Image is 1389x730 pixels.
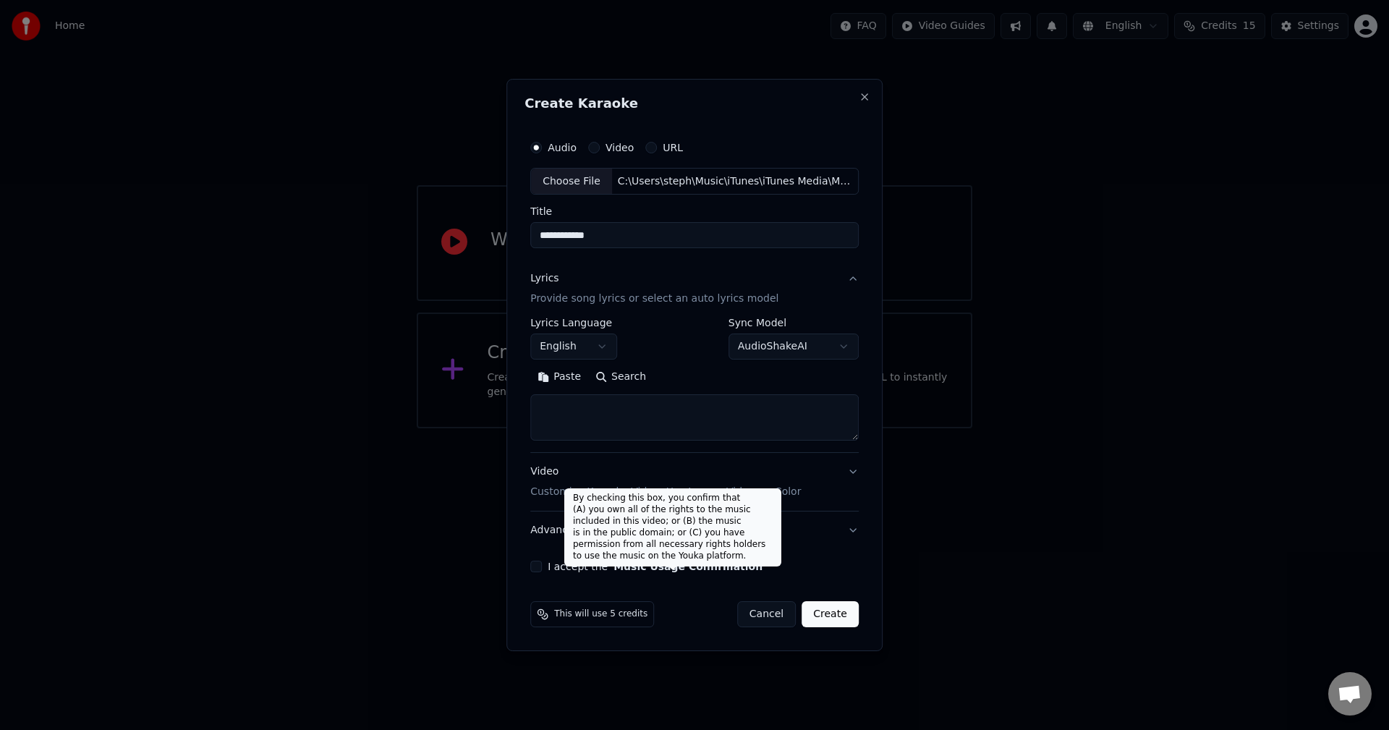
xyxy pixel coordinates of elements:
[613,561,763,572] button: I accept the
[530,318,617,328] label: Lyrics Language
[554,608,647,620] span: This will use 5 credits
[612,174,858,189] div: C:\Users\steph\Music\iTunes\iTunes Media\Music\DC Talk\Intermission_ The Greatest Hits\08 In the ...
[530,318,859,453] div: LyricsProvide song lyrics or select an auto lyrics model
[530,272,558,287] div: Lyrics
[530,292,778,307] p: Provide song lyrics or select an auto lyrics model
[564,488,781,566] div: By checking this box, you confirm that (A) you own all of the rights to the music included in thi...
[530,454,859,512] button: VideoCustomize Karaoke Video: Use Image, Video, or Color
[531,169,612,195] div: Choose File
[737,601,796,627] button: Cancel
[548,561,763,572] label: I accept the
[606,143,634,153] label: Video
[802,601,859,627] button: Create
[729,318,859,328] label: Sync Model
[530,260,859,318] button: LyricsProvide song lyrics or select an auto lyrics model
[663,143,683,153] label: URL
[530,485,801,499] p: Customize Karaoke Video: Use Image, Video, or Color
[588,366,653,389] button: Search
[530,512,859,549] button: Advanced
[530,465,801,500] div: Video
[524,97,865,110] h2: Create Karaoke
[530,207,859,217] label: Title
[548,143,577,153] label: Audio
[530,366,588,389] button: Paste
